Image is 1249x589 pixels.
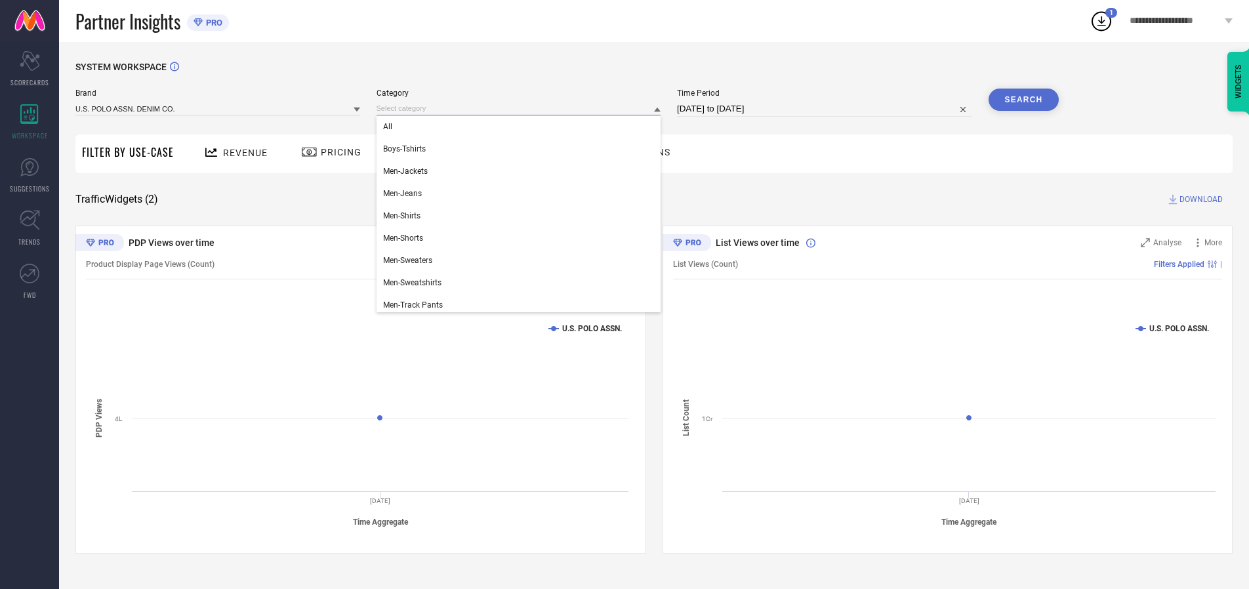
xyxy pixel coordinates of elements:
[18,237,41,247] span: TRENDS
[383,234,423,243] span: Men-Shorts
[377,89,661,98] span: Category
[1149,324,1209,333] text: U.S. POLO ASSN.
[383,256,432,265] span: Men-Sweaters
[383,122,392,131] span: All
[663,234,711,254] div: Premium
[1090,9,1113,33] div: Open download list
[989,89,1059,111] button: Search
[1179,193,1223,206] span: DOWNLOAD
[377,138,661,160] div: Boys-Tshirts
[958,497,979,504] text: [DATE]
[203,18,222,28] span: PRO
[12,131,48,140] span: WORKSPACE
[383,300,443,310] span: Men-Track Pants
[353,518,409,527] tspan: Time Aggregate
[10,184,50,193] span: SUGGESTIONS
[383,278,441,287] span: Men-Sweatshirts
[1154,260,1204,269] span: Filters Applied
[223,148,268,158] span: Revenue
[129,237,215,248] span: PDP Views over time
[94,398,104,437] tspan: PDP Views
[682,399,691,436] tspan: List Count
[677,101,972,117] input: Select time period
[383,189,422,198] span: Men-Jeans
[377,115,661,138] div: All
[673,260,738,269] span: List Views (Count)
[82,144,174,160] span: Filter By Use-Case
[377,227,661,249] div: Men-Shorts
[10,77,49,87] span: SCORECARDS
[1220,260,1222,269] span: |
[941,518,997,527] tspan: Time Aggregate
[377,294,661,316] div: Men-Track Pants
[75,89,360,98] span: Brand
[75,193,158,206] span: Traffic Widgets ( 2 )
[370,497,390,504] text: [DATE]
[115,415,123,422] text: 4L
[75,8,180,35] span: Partner Insights
[1109,9,1113,17] span: 1
[702,415,713,422] text: 1Cr
[383,211,420,220] span: Men-Shirts
[562,324,622,333] text: U.S. POLO ASSN.
[383,144,426,153] span: Boys-Tshirts
[716,237,800,248] span: List Views over time
[377,102,661,115] input: Select category
[377,272,661,294] div: Men-Sweatshirts
[1204,238,1222,247] span: More
[377,160,661,182] div: Men-Jackets
[377,205,661,227] div: Men-Shirts
[86,260,215,269] span: Product Display Page Views (Count)
[1153,238,1181,247] span: Analyse
[677,89,972,98] span: Time Period
[75,62,167,72] span: SYSTEM WORKSPACE
[321,147,361,157] span: Pricing
[377,249,661,272] div: Men-Sweaters
[383,167,428,176] span: Men-Jackets
[1141,238,1150,247] svg: Zoom
[377,182,661,205] div: Men-Jeans
[75,234,124,254] div: Premium
[24,290,36,300] span: FWD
